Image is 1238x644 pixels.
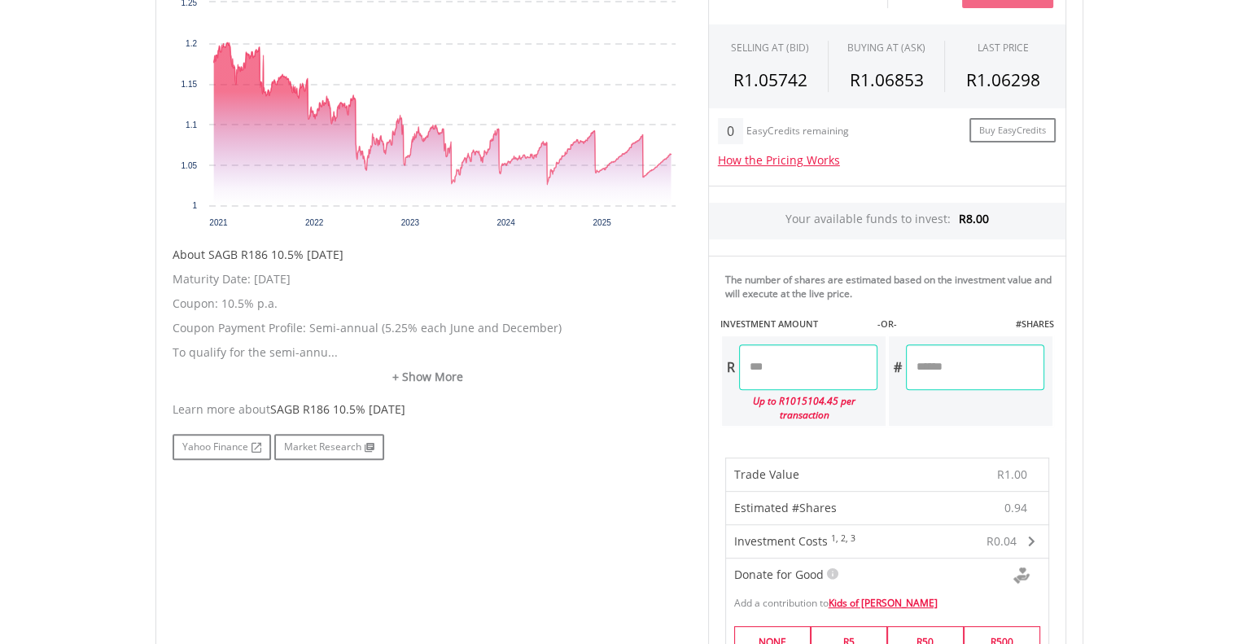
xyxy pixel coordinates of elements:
[186,39,197,48] text: 1.2
[173,271,684,287] p: Maturity Date: [DATE]
[1004,500,1027,516] span: 0.94
[722,390,877,426] div: Up to R1015104.45 per transaction
[722,344,739,390] div: R
[181,161,197,170] text: 1.05
[731,41,809,55] div: SELLING AT (BID)
[1015,318,1053,331] label: #SHARES
[831,532,855,544] sup: 1, 2, 3
[186,120,197,129] text: 1.1
[274,434,384,460] a: Market Research
[966,68,1040,91] span: R1.06298
[209,218,228,227] text: 2021
[709,203,1065,239] div: Your available funds to invest:
[173,401,684,418] div: Learn more about
[829,596,938,610] a: Kids of [PERSON_NAME]
[173,247,684,263] h5: About SAGB R186 10.5% [DATE]
[173,369,684,385] a: + Show More
[593,218,611,227] text: 2025
[734,533,828,549] span: Investment Costs
[718,118,743,144] div: 0
[718,152,840,168] a: How the Pricing Works
[734,567,824,582] span: Donate for Good
[181,80,197,89] text: 1.15
[959,211,989,226] span: R8.00
[734,500,837,515] span: Estimated #Shares
[733,68,807,91] span: R1.05742
[192,201,197,210] text: 1
[969,118,1056,143] a: Buy EasyCredits
[847,41,925,55] span: BUYING AT (ASK)
[305,218,324,227] text: 2022
[400,218,419,227] text: 2023
[173,434,271,460] a: Yahoo Finance
[1013,567,1030,584] img: Donte For Good
[997,467,1027,482] span: R1.00
[725,273,1059,300] div: The number of shares are estimated based on the investment value and will execute at the live price.
[889,344,906,390] div: #
[497,218,515,227] text: 2024
[734,467,799,482] span: Trade Value
[173,344,684,361] p: To qualify for the semi-annu...
[849,68,923,91] span: R1.06853
[270,401,405,417] span: SAGB R186 10.5% [DATE]
[720,318,818,331] label: INVESTMENT AMOUNT
[746,125,849,139] div: EasyCredits remaining
[877,318,896,331] label: -OR-
[726,588,1048,610] div: Add a contribution to
[978,41,1029,55] div: LAST PRICE
[173,296,684,312] p: Coupon: 10.5% p.a.
[173,320,684,336] p: Coupon Payment Profile: Semi-annual (5.25% each June and December)
[986,533,1017,549] span: R0.04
